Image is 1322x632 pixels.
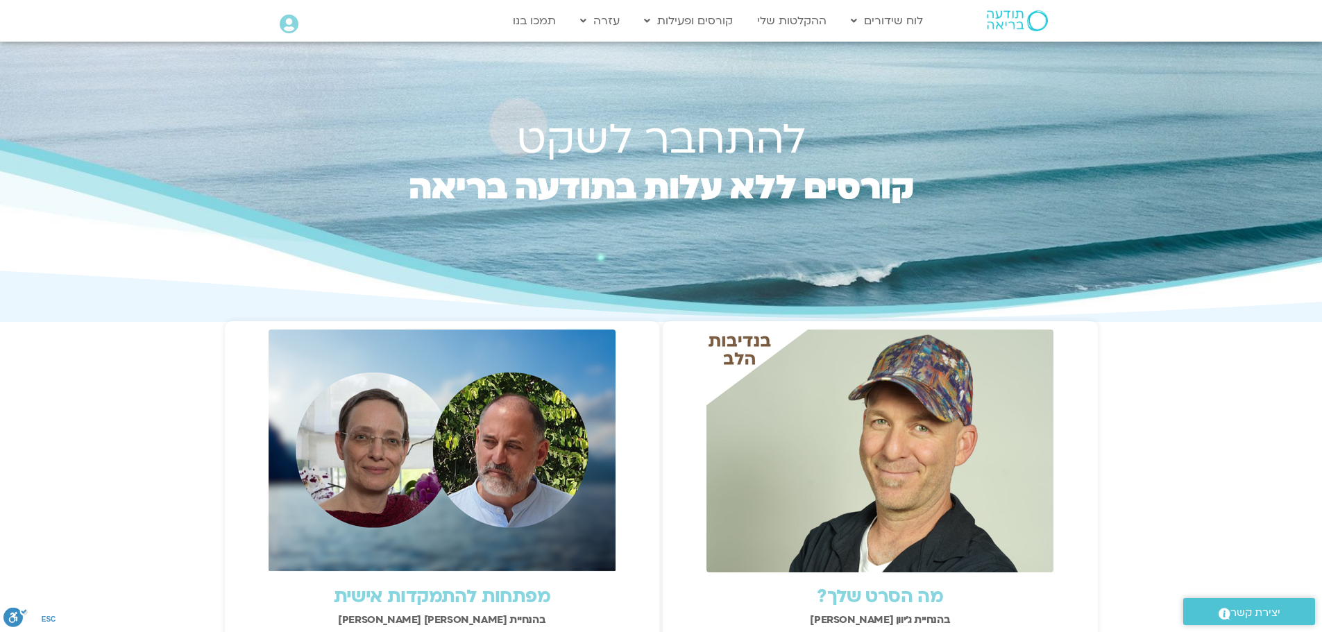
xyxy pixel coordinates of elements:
[987,10,1048,31] img: תודעה בריאה
[1230,604,1280,622] span: יצירת קשר
[637,8,740,34] a: קורסים ופעילות
[232,614,653,626] h2: בהנחיית [PERSON_NAME] [PERSON_NAME]
[506,8,563,34] a: תמכו בנו
[334,584,550,609] a: מפתחות להתמקדות אישית
[844,8,930,34] a: לוח שידורים
[380,173,943,235] h2: קורסים ללא עלות בתודעה בריאה
[380,121,943,159] h1: להתחבר לשקט
[670,614,1091,626] h2: בהנחיית ג'יוון [PERSON_NAME]
[1183,598,1315,625] a: יצירת קשר
[817,584,943,609] a: מה הסרט שלך?
[750,8,833,34] a: ההקלטות שלי
[573,8,627,34] a: עזרה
